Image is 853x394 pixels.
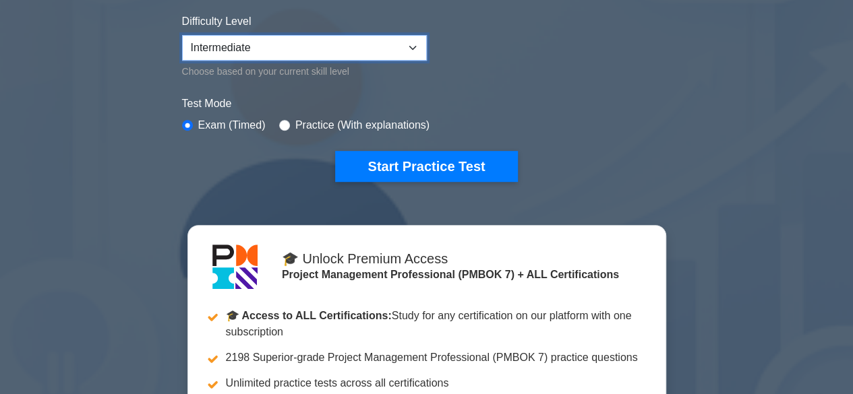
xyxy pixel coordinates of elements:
label: Practice (With explanations) [295,117,430,133]
label: Difficulty Level [182,13,252,30]
button: Start Practice Test [335,151,517,182]
label: Test Mode [182,96,672,112]
div: Choose based on your current skill level [182,63,427,79]
label: Exam (Timed) [198,117,266,133]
